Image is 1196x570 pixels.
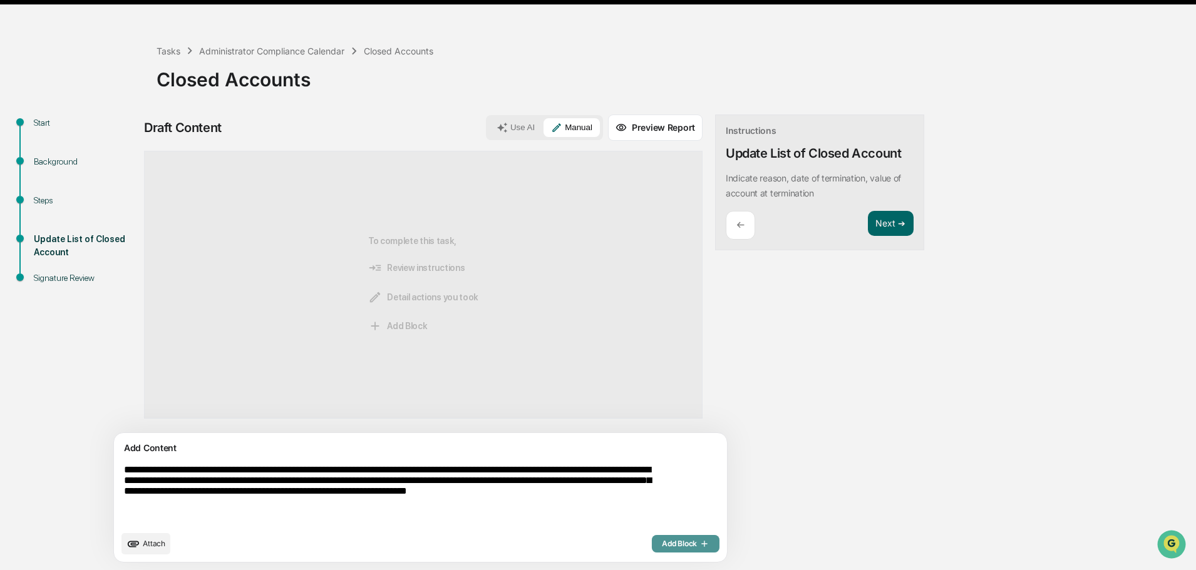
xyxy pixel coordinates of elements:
span: Pylon [125,212,152,221]
div: Background [34,155,137,168]
p: Indicate reason, date of termination, value of account at termination [726,173,901,198]
div: 🗄️ [91,159,101,169]
span: Attach [143,539,165,548]
div: Instructions [726,125,776,136]
div: 🖐️ [13,159,23,169]
img: 1746055101610-c473b297-6a78-478c-a979-82029cc54cd1 [13,96,35,118]
button: Add Block [652,535,719,552]
a: 🗄️Attestations [86,153,160,175]
div: Steps [34,194,137,207]
div: Closed Accounts [364,46,433,56]
div: Add Content [121,440,719,455]
span: Attestations [103,158,155,170]
button: Manual [544,118,600,137]
div: Administrator Compliance Calendar [199,46,344,56]
div: Draft Content [144,120,222,135]
p: ← [736,219,745,231]
button: Preview Report [608,115,703,141]
button: Next ➔ [868,211,914,237]
div: Closed Accounts [157,58,1190,91]
button: Start new chat [213,99,228,115]
div: Update List of Closed Account [726,146,901,161]
div: 🔎 [13,183,23,193]
button: Use AI [489,118,542,137]
span: Add Block [662,539,709,549]
a: 🖐️Preclearance [8,153,86,175]
a: Powered byPylon [88,211,152,221]
button: upload document [121,533,170,554]
span: Data Lookup [25,181,79,194]
div: Signature Review [34,272,137,285]
div: To complete this task, [368,171,478,398]
span: Add Block [368,319,427,333]
div: We're available if you need us! [43,108,158,118]
div: Update List of Closed Account [34,233,137,259]
p: How can we help? [13,26,228,46]
div: Start new chat [43,96,205,108]
span: Preclearance [25,158,81,170]
span: Detail actions you took [368,290,478,304]
span: Review instructions [368,261,465,275]
div: Tasks [157,46,180,56]
iframe: Open customer support [1156,529,1190,562]
div: Start [34,116,137,130]
a: 🔎Data Lookup [8,176,84,199]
